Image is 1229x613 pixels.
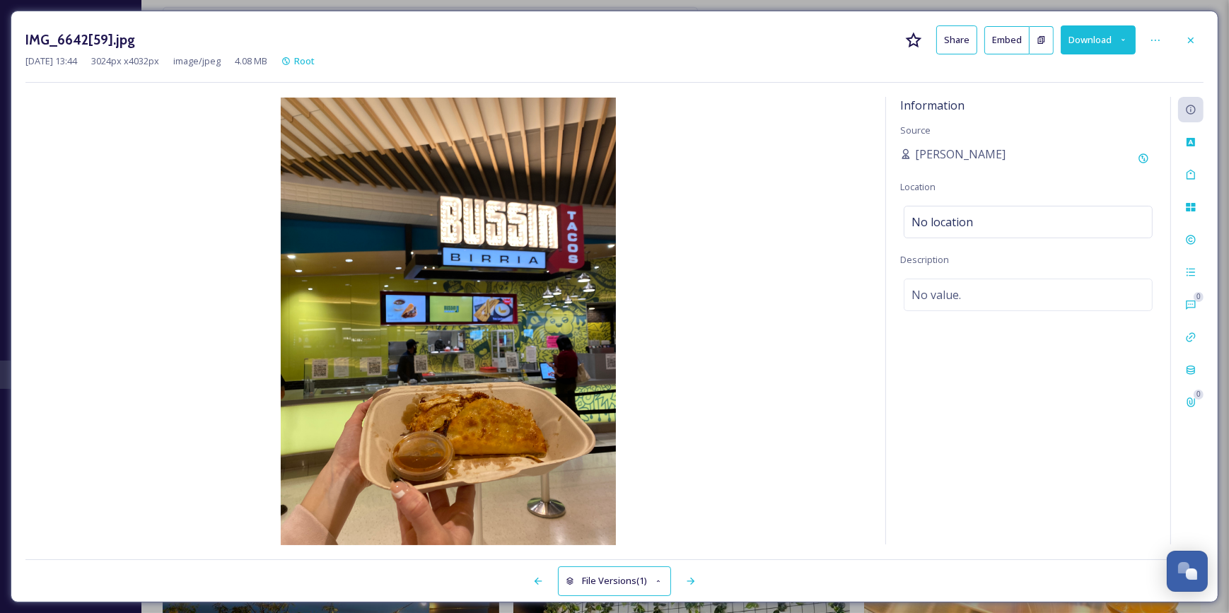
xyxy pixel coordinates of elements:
button: File Versions(1) [558,566,671,595]
span: [DATE] 13:44 [25,54,77,68]
img: IMG_6642%5B59%5D.jpg [25,98,871,545]
div: 0 [1194,390,1204,399]
span: image/jpeg [173,54,221,68]
span: No value. [911,286,961,303]
button: Share [936,25,977,54]
button: Download [1061,25,1136,54]
span: 3024 px x 4032 px [91,54,159,68]
span: Description [900,253,949,266]
div: 0 [1194,292,1204,302]
span: No location [911,214,973,230]
button: Embed [984,26,1030,54]
span: Source [900,124,931,136]
span: [PERSON_NAME] [915,146,1006,163]
span: Location [900,180,936,193]
span: Root [294,54,315,67]
button: Open Chat [1167,551,1208,592]
span: Information [900,98,965,113]
h3: IMG_6642[59].jpg [25,30,135,50]
span: 4.08 MB [235,54,267,68]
